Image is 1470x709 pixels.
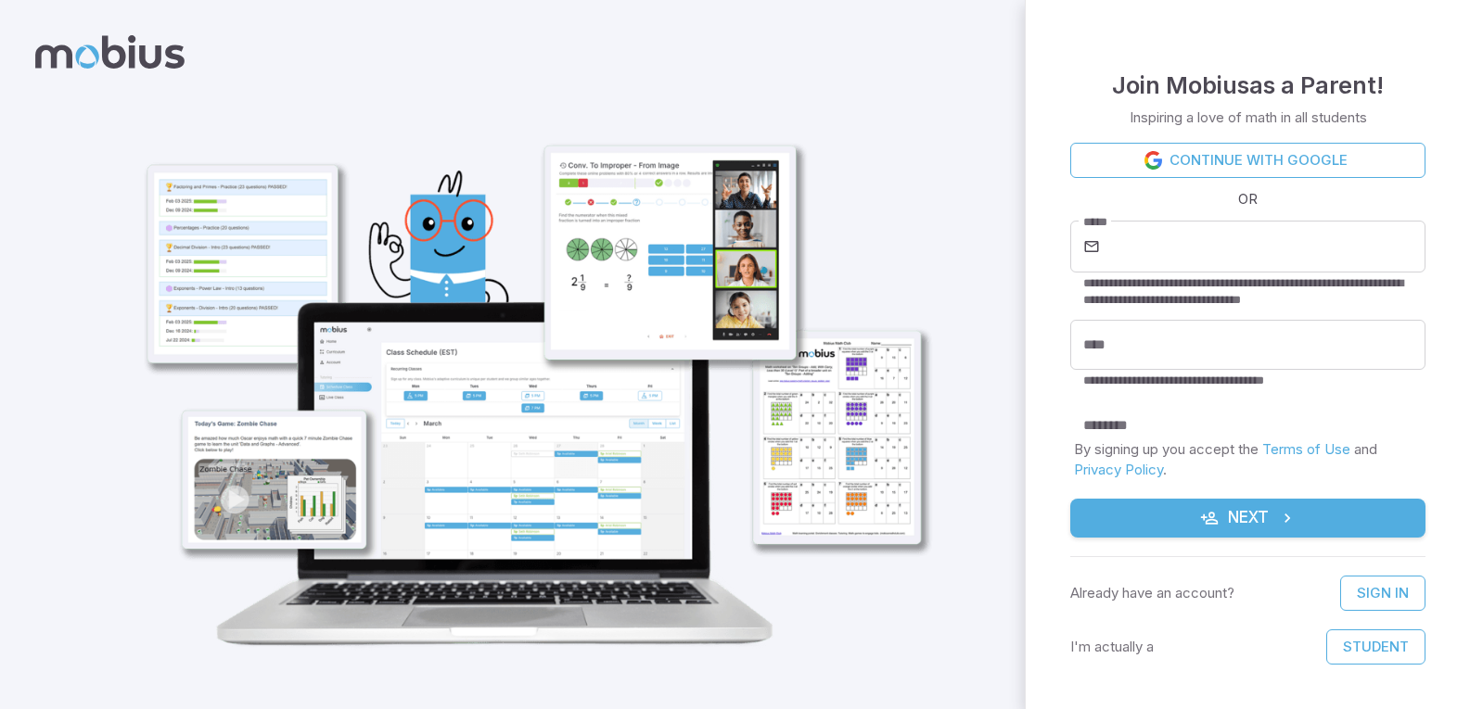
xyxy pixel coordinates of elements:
[1074,461,1163,478] a: Privacy Policy
[1262,440,1350,458] a: Terms of Use
[1070,143,1425,178] a: Continue with Google
[1112,67,1384,104] h4: Join Mobius as a Parent !
[105,52,950,672] img: parent_1-illustration
[1340,576,1425,611] a: Sign In
[1074,439,1422,480] p: By signing up you accept the and .
[1070,499,1425,538] button: Next
[1070,583,1234,603] p: Already have an account?
[1070,637,1154,657] p: I'm actually a
[1234,189,1262,209] span: OR
[1130,108,1367,128] p: Inspiring a love of math in all students
[1326,629,1425,665] button: Student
